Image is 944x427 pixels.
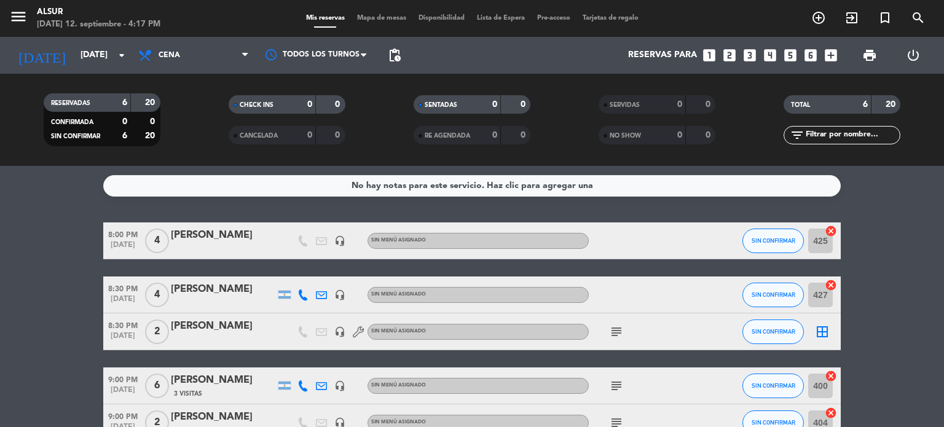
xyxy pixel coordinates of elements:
[122,117,127,126] strong: 0
[752,419,795,426] span: SIN CONFIRMAR
[103,372,143,386] span: 9:00 PM
[610,133,641,139] span: NO SHOW
[576,15,645,22] span: Tarjetas de regalo
[145,374,169,398] span: 6
[742,283,804,307] button: SIN CONFIRMAR
[752,382,795,389] span: SIN CONFIRMAR
[334,326,345,337] i: headset_mic
[334,235,345,246] i: headset_mic
[762,47,778,63] i: looks_4
[706,131,713,139] strong: 0
[37,18,160,31] div: [DATE] 12. septiembre - 4:17 PM
[610,102,640,108] span: SERVIDAS
[145,131,157,140] strong: 20
[171,281,275,297] div: [PERSON_NAME]
[371,238,426,243] span: Sin menú asignado
[103,241,143,255] span: [DATE]
[412,15,471,22] span: Disponibilidad
[51,100,90,106] span: RESERVADAS
[677,100,682,109] strong: 0
[171,409,275,425] div: [PERSON_NAME]
[811,10,826,25] i: add_circle_outline
[150,117,157,126] strong: 0
[103,227,143,241] span: 8:00 PM
[159,51,180,60] span: Cena
[752,237,795,244] span: SIN CONFIRMAR
[51,133,100,139] span: SIN CONFIRMAR
[815,324,830,339] i: border_all
[145,319,169,344] span: 2
[886,100,898,109] strong: 20
[334,289,345,300] i: headset_mic
[371,329,426,334] span: Sin menú asignado
[351,15,412,22] span: Mapa de mesas
[9,7,28,30] button: menu
[531,15,576,22] span: Pre-acceso
[844,10,859,25] i: exit_to_app
[628,50,697,60] span: Reservas para
[492,131,497,139] strong: 0
[122,131,127,140] strong: 6
[103,386,143,400] span: [DATE]
[371,420,426,425] span: Sin menú asignado
[103,318,143,332] span: 8:30 PM
[9,7,28,26] i: menu
[307,131,312,139] strong: 0
[371,292,426,297] span: Sin menú asignado
[171,227,275,243] div: [PERSON_NAME]
[742,229,804,253] button: SIN CONFIRMAR
[103,332,143,346] span: [DATE]
[521,100,528,109] strong: 0
[742,47,758,63] i: looks_3
[114,48,129,63] i: arrow_drop_down
[174,389,202,399] span: 3 Visitas
[425,102,457,108] span: SENTADAS
[742,319,804,344] button: SIN CONFIRMAR
[891,37,935,74] div: LOG OUT
[171,372,275,388] div: [PERSON_NAME]
[103,281,143,295] span: 8:30 PM
[300,15,351,22] span: Mis reservas
[878,10,892,25] i: turned_in_not
[9,42,74,69] i: [DATE]
[609,324,624,339] i: subject
[742,374,804,398] button: SIN CONFIRMAR
[790,128,804,143] i: filter_list
[471,15,531,22] span: Lista de Espera
[335,131,342,139] strong: 0
[240,133,278,139] span: CANCELADA
[803,47,819,63] i: looks_6
[145,98,157,107] strong: 20
[387,48,402,63] span: pending_actions
[334,380,345,391] i: headset_mic
[122,98,127,107] strong: 6
[425,133,470,139] span: RE AGENDADA
[701,47,717,63] i: looks_one
[782,47,798,63] i: looks_5
[521,131,528,139] strong: 0
[240,102,273,108] span: CHECK INS
[791,102,810,108] span: TOTAL
[609,378,624,393] i: subject
[37,6,160,18] div: Alsur
[752,328,795,335] span: SIN CONFIRMAR
[911,10,926,25] i: search
[825,279,837,291] i: cancel
[863,100,868,109] strong: 6
[51,119,93,125] span: CONFIRMADA
[825,407,837,419] i: cancel
[823,47,839,63] i: add_box
[352,179,593,193] div: No hay notas para este servicio. Haz clic para agregar una
[307,100,312,109] strong: 0
[825,225,837,237] i: cancel
[371,383,426,388] span: Sin menú asignado
[103,295,143,309] span: [DATE]
[492,100,497,109] strong: 0
[335,100,342,109] strong: 0
[752,291,795,298] span: SIN CONFIRMAR
[804,128,900,142] input: Filtrar por nombre...
[906,48,921,63] i: power_settings_new
[171,318,275,334] div: [PERSON_NAME]
[103,409,143,423] span: 9:00 PM
[722,47,737,63] i: looks_two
